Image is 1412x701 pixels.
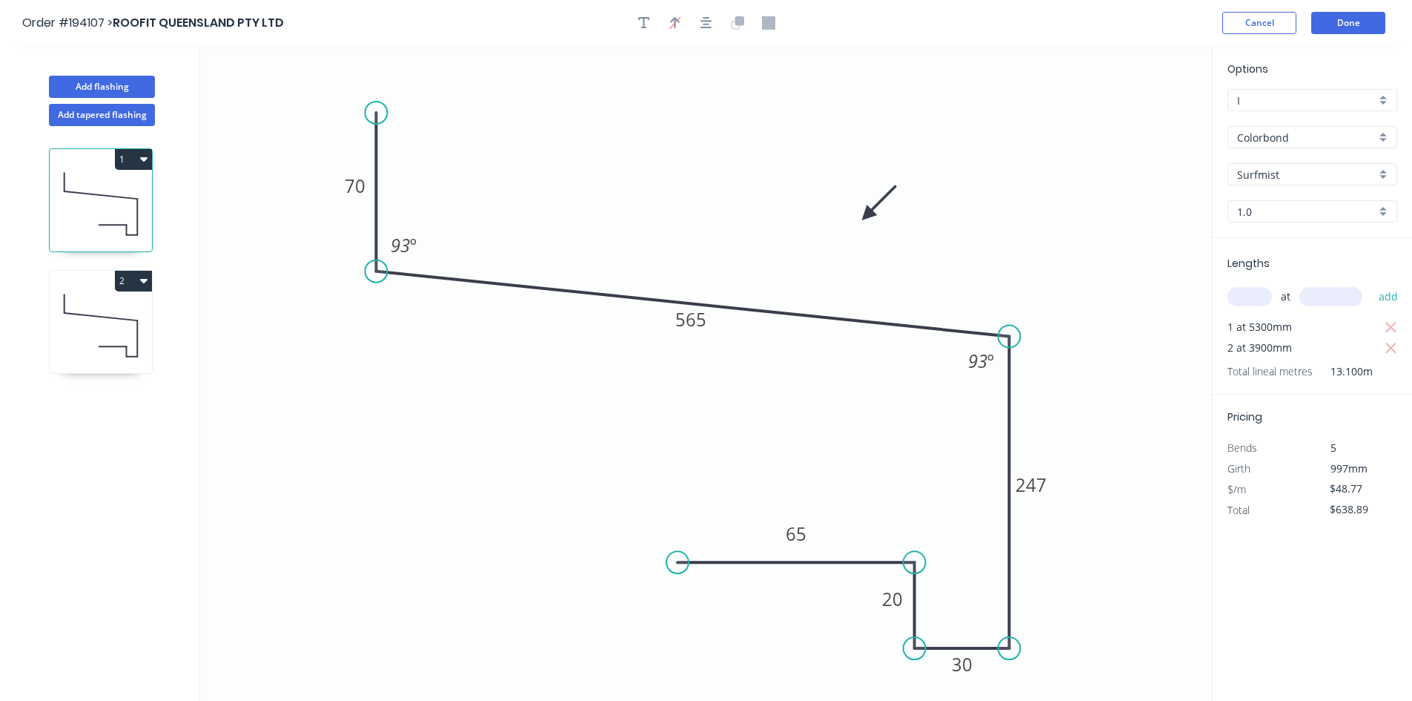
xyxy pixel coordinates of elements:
[1237,93,1376,108] input: Price level
[1227,317,1292,338] span: 1 at 5300mm
[1311,12,1385,34] button: Done
[1237,204,1376,220] input: Thickness
[786,521,806,546] tspan: 65
[1227,361,1313,382] span: Total lineal metres
[49,104,155,126] button: Add tapered flashing
[952,652,972,677] tspan: 30
[1222,12,1296,34] button: Cancel
[968,349,987,373] tspan: 93
[115,149,152,170] button: 1
[1227,441,1257,455] span: Bends
[882,587,903,611] tspan: 20
[1371,284,1406,309] button: add
[1227,461,1250,475] span: Girth
[1016,473,1047,497] tspan: 247
[1227,482,1246,496] span: $/m
[1227,338,1292,358] span: 2 at 3900mm
[49,76,155,98] button: Add flashing
[1227,256,1270,271] span: Lengths
[391,233,410,257] tspan: 93
[1237,130,1376,145] input: Material
[987,349,994,373] tspan: º
[113,14,284,31] span: ROOFIT QUEENSLAND PTY LTD
[1330,441,1336,455] span: 5
[1330,461,1368,475] span: 997mm
[1227,503,1250,517] span: Total
[345,174,365,198] tspan: 70
[1237,167,1376,182] input: Colour
[1227,62,1268,76] span: Options
[675,307,706,332] tspan: 565
[1227,409,1262,424] span: Pricing
[410,233,417,257] tspan: º
[22,14,113,31] span: Order #194107 >
[1281,286,1290,307] span: at
[200,46,1212,701] svg: 0
[115,271,152,292] button: 2
[1313,361,1373,382] span: 13.100m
